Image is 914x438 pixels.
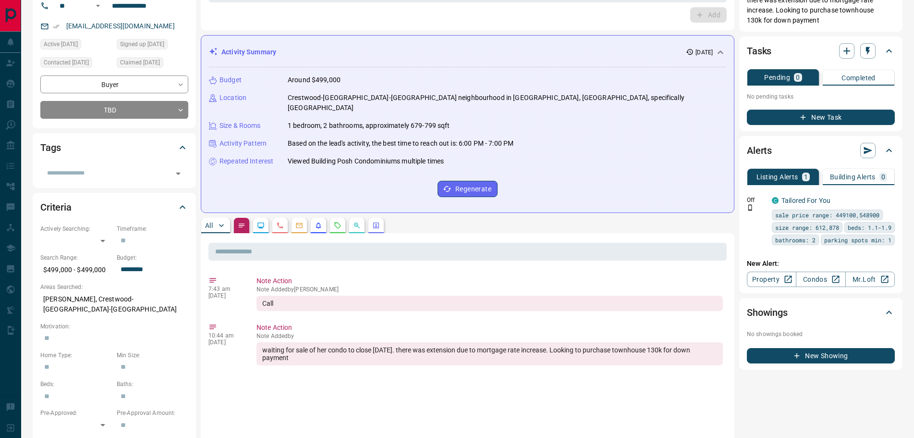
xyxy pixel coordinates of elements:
[848,223,891,232] span: beds: 1.1-1.9
[315,222,322,229] svg: Listing Alerts
[764,74,790,81] p: Pending
[40,351,112,360] p: Home Type:
[747,259,895,269] p: New Alert:
[40,39,112,52] div: Tue Aug 26 2025
[40,283,188,291] p: Areas Searched:
[881,174,885,180] p: 0
[804,174,808,180] p: 1
[781,197,830,204] a: Tailored For You
[353,222,361,229] svg: Opportunities
[40,262,112,278] p: $499,000 - $499,000
[747,139,895,162] div: Alerts
[117,57,188,71] div: Wed Aug 27 2025
[117,39,188,52] div: Fri Dec 08 2017
[747,330,895,338] p: No showings booked
[219,156,273,166] p: Repeated Interest
[747,110,895,125] button: New Task
[256,342,723,365] div: waiting for sale of her condo to close [DATE]. there was extension due to mortgage rate increase....
[747,89,895,104] p: No pending tasks
[256,286,723,293] p: Note Added by [PERSON_NAME]
[257,222,265,229] svg: Lead Browsing Activity
[44,58,89,67] span: Contacted [DATE]
[747,143,772,158] h2: Alerts
[209,43,726,61] div: Activity Summary[DATE]
[747,305,788,320] h2: Showings
[117,380,188,388] p: Baths:
[824,235,891,245] span: parking spots min: 1
[117,253,188,262] p: Budget:
[288,121,450,131] p: 1 bedroom, 2 bathrooms, approximately 679-799 sqft
[695,48,713,57] p: [DATE]
[40,291,188,317] p: [PERSON_NAME], Crestwood-[GEOGRAPHIC_DATA]-[GEOGRAPHIC_DATA]
[796,272,845,287] a: Condos
[747,348,895,363] button: New Showing
[40,409,112,417] p: Pre-Approved:
[747,196,766,204] p: Off
[256,296,723,311] div: Call
[40,140,61,155] h2: Tags
[747,43,771,59] h2: Tasks
[40,253,112,262] p: Search Range:
[747,204,754,211] svg: Push Notification Only
[40,380,112,388] p: Beds:
[208,292,242,299] p: [DATE]
[830,174,876,180] p: Building Alerts
[845,272,895,287] a: Mr.Loft
[775,210,879,220] span: sale price range: 449100,548900
[288,138,513,149] p: Based on the lead's activity, the best time to reach out is: 6:00 PM - 7:00 PM
[288,156,444,166] p: Viewed Building Posh Condominiums multiple times
[238,222,245,229] svg: Notes
[747,301,895,324] div: Showings
[208,339,242,346] p: [DATE]
[256,276,723,286] p: Note Action
[40,225,112,233] p: Actively Searching:
[40,136,188,159] div: Tags
[256,323,723,333] p: Note Action
[40,75,188,93] div: Buyer
[841,75,876,81] p: Completed
[44,39,78,49] span: Active [DATE]
[747,272,796,287] a: Property
[40,101,188,119] div: TBD
[117,409,188,417] p: Pre-Approval Amount:
[120,58,160,67] span: Claimed [DATE]
[171,167,185,180] button: Open
[219,75,242,85] p: Budget
[219,93,246,103] p: Location
[208,332,242,339] p: 10:44 am
[40,196,188,219] div: Criteria
[256,333,723,339] p: Note Added by
[53,23,60,30] svg: Email Verified
[205,222,213,229] p: All
[40,200,72,215] h2: Criteria
[288,75,341,85] p: Around $499,000
[66,22,175,30] a: [EMAIL_ADDRESS][DOMAIN_NAME]
[219,138,267,149] p: Activity Pattern
[219,121,261,131] p: Size & Rooms
[295,222,303,229] svg: Emails
[40,57,112,71] div: Wed Aug 27 2025
[796,74,800,81] p: 0
[120,39,164,49] span: Signed up [DATE]
[372,222,380,229] svg: Agent Actions
[221,47,276,57] p: Activity Summary
[117,225,188,233] p: Timeframe:
[756,174,798,180] p: Listing Alerts
[775,223,839,232] span: size range: 612,878
[208,286,242,292] p: 7:43 am
[775,235,816,245] span: bathrooms: 2
[438,181,498,197] button: Regenerate
[40,322,188,331] p: Motivation:
[747,39,895,63] div: Tasks
[117,351,188,360] p: Min Size:
[772,197,779,204] div: condos.ca
[334,222,341,229] svg: Requests
[288,93,726,113] p: Crestwood-[GEOGRAPHIC_DATA]-[GEOGRAPHIC_DATA] neighbourhood in [GEOGRAPHIC_DATA], [GEOGRAPHIC_DAT...
[276,222,284,229] svg: Calls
